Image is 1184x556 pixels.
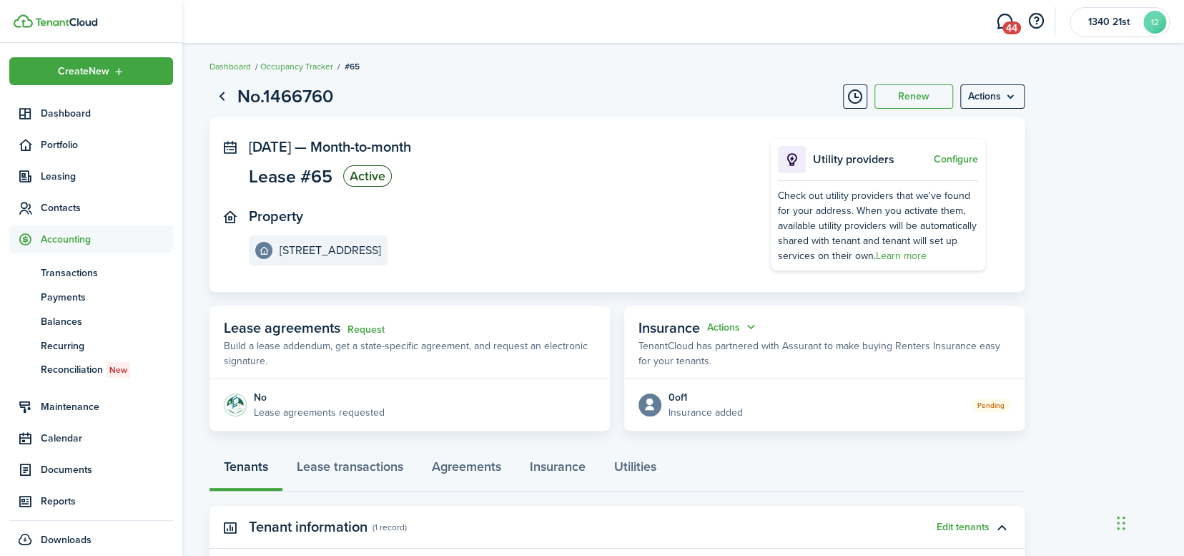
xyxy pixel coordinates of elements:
iframe: Chat Widget [1113,487,1184,556]
a: Dashboard [209,60,251,73]
span: Lease #65 [249,167,332,185]
span: Contacts [41,200,173,215]
span: Insurance [638,317,700,338]
span: Portfolio [41,137,173,152]
p: Build a lease addendum, get a state-specific agreement, and request an electronic signature. [224,338,596,369]
img: TenantCloud [14,14,33,28]
a: Go back [209,84,234,109]
button: Open menu [960,84,1025,109]
span: New [109,364,127,376]
panel-main-subtitle: (1 record) [373,521,407,534]
button: Edit tenants [937,522,990,533]
a: Reports [9,487,173,515]
div: Drag [1117,502,1125,545]
span: Transactions [41,265,173,281]
a: Transactions [9,260,173,285]
a: Request [347,324,385,336]
div: Check out utility providers that we've found for your address. When you activate them, available ... [778,188,978,263]
span: Reports [41,494,173,509]
panel-main-title: Tenant information [249,519,367,535]
menu-btn: Actions [960,84,1025,109]
button: Toggle accordion [990,515,1014,540]
span: Leasing [41,169,173,184]
h1: No.1466760 [237,83,333,110]
button: Renew [874,84,953,109]
p: TenantCloud has partnered with Assurant to make buying Renters Insurance easy for your tenants. [638,338,1010,369]
span: Month-to-month [310,136,411,157]
span: Maintenance [41,399,173,414]
span: Downloads [41,532,92,547]
panel-main-title: Property [249,208,303,225]
span: Payments [41,290,173,305]
button: Configure [934,154,978,165]
span: Dashboard [41,106,173,121]
a: Learn more [876,248,927,263]
avatar-text: 12 [1143,11,1166,34]
span: 44 [1002,21,1021,34]
p: Lease agreements requested [254,405,385,420]
div: 0 of 1 [669,390,743,405]
status: Active [343,165,392,187]
span: Lease agreements [224,317,340,338]
e-details-info-title: [STREET_ADDRESS] [280,244,381,257]
span: Documents [41,462,173,477]
button: Open menu [707,319,759,336]
button: Timeline [843,84,867,109]
button: Open menu [9,57,173,85]
span: Reconciliation [41,362,173,378]
a: Lease transactions [282,449,418,492]
span: Accounting [41,232,173,247]
span: Create New [58,67,109,77]
a: Agreements [418,449,515,492]
img: TenantCloud [35,18,97,26]
span: #65 [345,60,360,73]
span: Calendar [41,431,173,446]
a: Occupancy Tracker [260,60,333,73]
status: Pending [972,399,1010,412]
p: Utility providers [813,151,930,168]
span: [DATE] [249,136,291,157]
a: Dashboard [9,99,173,127]
span: 1340 21st [1080,17,1138,27]
a: Utilities [600,449,671,492]
span: Balances [41,314,173,329]
a: Recurring [9,333,173,358]
a: Payments [9,285,173,309]
a: Messaging [991,4,1018,40]
span: Recurring [41,338,173,353]
div: No [254,390,385,405]
a: ReconciliationNew [9,358,173,382]
a: Insurance [515,449,600,492]
a: Balances [9,309,173,333]
p: Insurance added [669,405,743,420]
span: — [295,136,307,157]
button: Open resource center [1024,9,1048,34]
img: Agreement e-sign [224,394,247,416]
button: Actions [707,319,759,336]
